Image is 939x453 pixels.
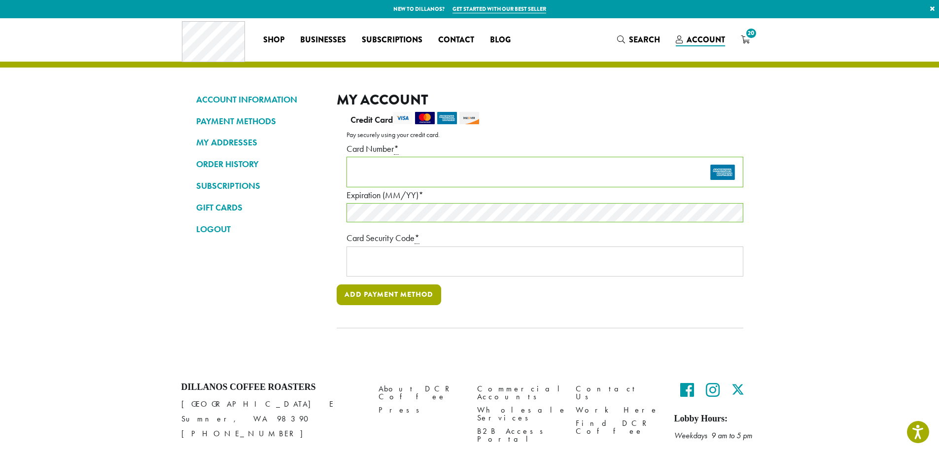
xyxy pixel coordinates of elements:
[196,91,322,108] a: ACCOUNT INFORMATION
[415,112,435,124] img: mastercard
[674,414,758,424] h5: Lobby Hours:
[255,32,292,48] a: Shop
[196,156,322,173] a: ORDER HISTORY
[181,382,364,393] h4: Dillanos Coffee Roasters
[196,221,322,238] a: LOGOUT
[459,112,479,124] img: discover
[576,417,660,438] a: Find DCR Coffee
[477,403,561,424] a: Wholesale Services
[196,199,322,216] a: GIFT CARDS
[347,128,743,141] p: Pay securely using your credit card.
[576,403,660,417] a: Work Here
[347,141,743,277] fieldset: Payment Info
[609,32,668,48] a: Search
[477,382,561,403] a: Commercial Accounts
[674,430,752,441] em: Weekdays 9 am to 5 pm
[379,403,462,417] a: Press
[181,397,364,441] p: [GEOGRAPHIC_DATA] E Sumner, WA 98390 [PHONE_NUMBER]
[438,34,474,46] span: Contact
[490,34,511,46] span: Blog
[379,382,462,403] a: About DCR Coffee
[263,34,284,46] span: Shop
[362,34,422,46] span: Subscriptions
[347,141,743,157] label: Card Number
[196,177,322,194] a: SUBSCRIPTIONS
[477,425,561,446] a: B2B Access Portal
[300,34,346,46] span: Businesses
[394,143,399,155] abbr: required
[744,27,758,40] span: 20
[437,112,457,124] img: amex
[196,91,322,344] nav: Account pages
[629,34,660,45] span: Search
[350,112,735,128] label: Credit Card
[393,112,413,124] img: visa
[352,163,714,182] iframe: secure payment field
[687,34,725,45] span: Account
[196,113,322,130] a: PAYMENT METHODS
[452,5,546,13] a: Get started with our best seller
[337,91,743,108] h2: My account
[576,382,660,403] a: Contact Us
[337,284,441,305] button: Add payment method
[347,187,743,203] label: Expiration (MM/YY)
[352,252,714,271] iframe: secure payment field
[347,230,743,246] label: Card Security Code
[196,134,322,151] a: MY ADDRESSES
[415,232,419,244] abbr: required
